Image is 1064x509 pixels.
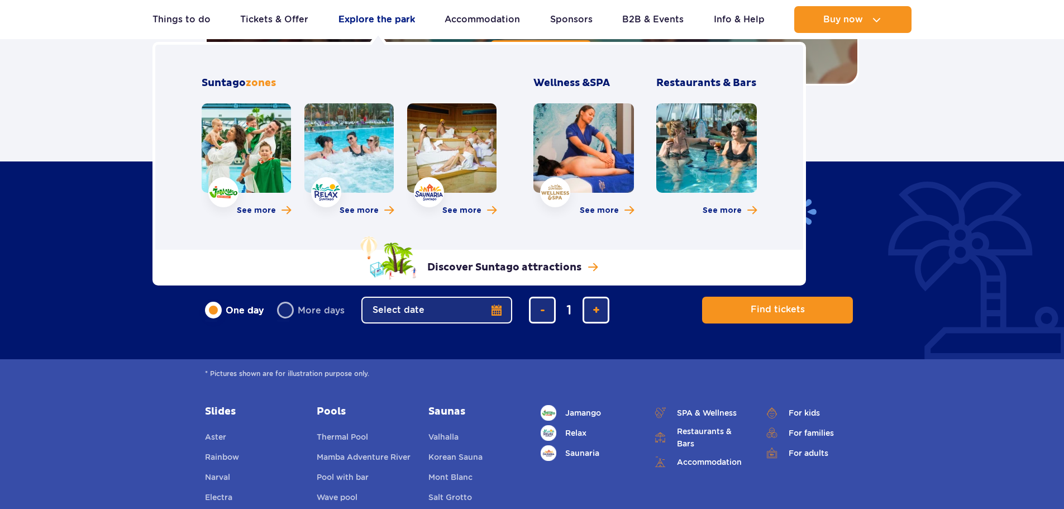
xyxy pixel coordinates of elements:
a: Relax [541,425,636,441]
a: Valhalla [428,431,459,446]
a: Jamango [541,405,636,421]
a: Saunaria [541,445,636,461]
h3: Restaurants & Bars [656,77,757,90]
span: Jamango [565,407,601,419]
a: B2B & Events [622,6,684,33]
a: More about Saunaria zone [442,205,497,216]
a: Pool with bar [317,471,369,487]
span: See more [703,205,742,216]
a: For families [764,425,859,441]
a: Accommodation [652,454,747,470]
a: Salt Grotto [428,491,472,507]
a: Saunas [428,405,523,418]
a: Restaurants & Bars [652,425,747,450]
span: * Pictures shown are for illustration purpose only. [205,368,859,379]
span: Rainbow [205,453,239,462]
a: More about Relax zone [340,205,394,216]
a: Wave pool [317,491,357,507]
button: Buy now [794,6,912,33]
a: More about Wellness & SPA [580,205,634,216]
a: Korean Sauna [428,451,483,467]
span: Narval [205,473,230,482]
span: zones [246,77,276,89]
a: For adults [764,445,859,461]
a: Explore the park [338,6,415,33]
label: One day [205,298,264,322]
label: More days [277,298,345,322]
a: Rainbow [205,451,239,467]
button: remove ticket [529,297,556,324]
span: See more [580,205,619,216]
a: Mont Blanc [428,471,473,487]
a: For kids [764,405,859,421]
form: Planning your visit to Park of Poland [205,260,859,324]
span: SPA [590,77,610,89]
a: More about Jamango zone [237,205,291,216]
button: add ticket [583,297,609,324]
span: See more [340,205,379,216]
a: Electra [205,491,232,507]
span: Find tickets [751,305,805,315]
a: Pools [317,405,412,418]
a: Thermal Pool [317,431,368,446]
a: Accommodation [445,6,520,33]
p: Discover Suntago attractions [427,261,581,274]
a: Aster [205,431,226,446]
span: See more [237,205,276,216]
a: Discover Suntago attractions [360,236,598,280]
a: SPA & Wellness [652,405,747,421]
a: Info & Help [714,6,765,33]
button: Find tickets [702,297,853,324]
button: Select date [361,297,512,324]
span: Buy now [823,15,863,25]
a: Things to do [152,6,211,33]
span: Aster [205,432,226,441]
h3: Wellness & [533,77,634,90]
input: number of tickets [556,297,583,324]
a: Narval [205,471,230,487]
h2: Suntago [202,77,497,90]
a: Sponsors [550,6,593,33]
a: Slides [205,405,300,418]
span: See more [442,205,481,216]
a: More about Restaurants & Bars [703,205,757,216]
a: Mamba Adventure River [317,451,411,467]
a: Tickets & Offer [240,6,308,33]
